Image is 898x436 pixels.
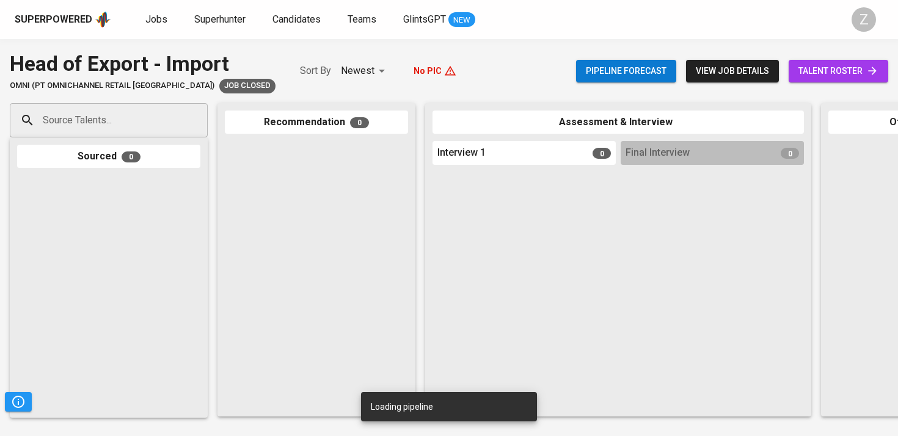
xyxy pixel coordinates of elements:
p: Sort By [300,64,331,78]
span: Candidates [272,13,321,25]
span: NEW [448,14,475,26]
span: GlintsGPT [403,13,446,25]
span: Pipeline forecast [586,64,666,79]
a: GlintsGPT NEW [403,12,475,27]
p: No PIC [414,65,442,77]
img: app logo [95,10,111,29]
span: view job details [696,64,769,79]
span: Teams [348,13,376,25]
div: Z [852,7,876,32]
span: 0 [350,117,369,128]
div: Loading pipeline [371,396,433,418]
span: OMNI (PT Omnichannel Retail [GEOGRAPHIC_DATA]) [10,80,214,92]
span: Final Interview [626,146,690,160]
p: Newest [341,64,374,78]
button: Pipeline forecast [576,60,676,82]
span: Job Closed [219,80,276,92]
span: talent roster [798,64,878,79]
a: Superpoweredapp logo [15,10,111,29]
span: 0 [122,151,141,162]
span: 0 [781,148,799,159]
span: Interview 1 [437,146,486,160]
div: Recommendation [225,111,408,134]
span: 0 [593,148,611,159]
div: Assessment & Interview [433,111,804,134]
a: talent roster [789,60,888,82]
button: Pipeline Triggers [5,392,32,412]
a: Teams [348,12,379,27]
div: Slow response from client [219,79,276,93]
div: Newest [341,60,389,82]
a: Jobs [145,12,170,27]
button: view job details [686,60,779,82]
a: Candidates [272,12,323,27]
div: Head of Export - Import [10,49,276,79]
span: Jobs [145,13,167,25]
div: Superpowered [15,13,92,27]
span: Superhunter [194,13,246,25]
button: Open [201,119,203,122]
a: Superhunter [194,12,248,27]
div: Sourced [17,145,200,169]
